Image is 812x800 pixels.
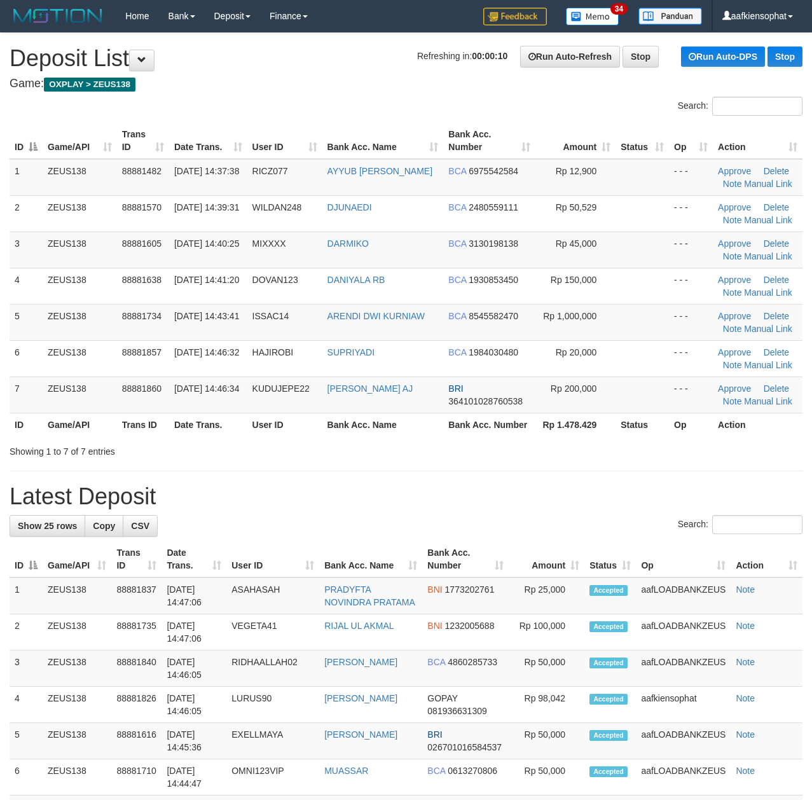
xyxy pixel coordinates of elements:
[712,515,802,534] input: Search:
[669,304,713,340] td: - - -
[448,396,523,406] span: Copy 364101028760538 to clipboard
[174,238,239,249] span: [DATE] 14:40:25
[93,521,115,531] span: Copy
[767,46,802,67] a: Stop
[162,651,226,687] td: [DATE] 14:46:05
[472,51,507,61] strong: 00:00:10
[422,541,509,577] th: Bank Acc. Number: activate to sort column ascending
[324,766,368,776] a: MUASSAR
[10,651,43,687] td: 3
[764,311,789,321] a: Delete
[669,376,713,413] td: - - -
[162,687,226,723] td: [DATE] 14:46:05
[718,166,751,176] a: Approve
[427,729,442,740] span: BRI
[10,231,43,268] td: 3
[764,202,789,212] a: Delete
[324,584,415,607] a: PRADYFTA NOVINDRA PRATAMA
[744,360,792,370] a: Manual Link
[443,413,535,436] th: Bank Acc. Number
[117,413,169,436] th: Trans ID
[636,614,731,651] td: aafLOADBANKZEUS
[10,340,43,376] td: 6
[718,383,751,394] a: Approve
[10,6,106,25] img: MOTION_logo.png
[448,202,466,212] span: BCA
[551,275,596,285] span: Rp 150,000
[469,238,518,249] span: Copy 3130198138 to clipboard
[448,275,466,285] span: BCA
[10,413,43,436] th: ID
[764,275,789,285] a: Delete
[162,759,226,796] td: [DATE] 14:44:47
[10,577,43,614] td: 1
[736,621,755,631] a: Note
[122,383,162,394] span: 88881860
[669,413,713,436] th: Op
[111,723,162,759] td: 88881616
[44,78,135,92] span: OXPLAY > ZEUS138
[111,577,162,614] td: 88881837
[723,287,742,298] a: Note
[162,614,226,651] td: [DATE] 14:47:06
[669,340,713,376] td: - - -
[678,97,802,116] label: Search:
[469,202,518,212] span: Copy 2480559111 to clipboard
[448,166,466,176] span: BCA
[589,730,628,741] span: Accepted
[623,46,659,67] a: Stop
[122,311,162,321] span: 88881734
[744,215,792,225] a: Manual Link
[744,251,792,261] a: Manual Link
[718,275,751,285] a: Approve
[252,383,310,394] span: KUDUJEPE22
[610,3,628,15] span: 34
[122,202,162,212] span: 88881570
[589,621,628,632] span: Accepted
[584,541,636,577] th: Status: activate to sort column ascending
[736,729,755,740] a: Note
[247,123,322,159] th: User ID: activate to sort column ascending
[122,238,162,249] span: 88881605
[764,347,789,357] a: Delete
[535,413,616,436] th: Rp 1.478.429
[252,202,302,212] span: WILDAN248
[174,347,239,357] span: [DATE] 14:46:32
[681,46,765,67] a: Run Auto-DPS
[111,687,162,723] td: 88881826
[427,584,442,595] span: BNI
[247,413,322,436] th: User ID
[669,268,713,304] td: - - -
[636,541,731,577] th: Op: activate to sort column ascending
[43,231,117,268] td: ZEUS138
[10,440,329,458] div: Showing 1 to 7 of 7 entries
[174,166,239,176] span: [DATE] 14:37:38
[226,687,319,723] td: LURUS90
[718,347,751,357] a: Approve
[226,759,319,796] td: OMNI123VIP
[162,723,226,759] td: [DATE] 14:45:36
[327,238,369,249] a: DARMIKO
[327,202,372,212] a: DJUNAEDI
[427,742,502,752] span: Copy 026701016584537 to clipboard
[445,621,495,631] span: Copy 1232005688 to clipboard
[226,614,319,651] td: VEGETA41
[744,179,792,189] a: Manual Link
[509,759,584,796] td: Rp 50,000
[43,159,117,196] td: ZEUS138
[427,693,457,703] span: GOPAY
[322,123,444,159] th: Bank Acc. Name: activate to sort column ascending
[535,123,616,159] th: Amount: activate to sort column ascending
[469,275,518,285] span: Copy 1930853450 to clipboard
[427,621,442,631] span: BNI
[443,123,535,159] th: Bank Acc. Number: activate to sort column ascending
[10,723,43,759] td: 5
[669,231,713,268] td: - - -
[174,311,239,321] span: [DATE] 14:43:41
[736,657,755,667] a: Note
[669,195,713,231] td: - - -
[10,759,43,796] td: 6
[327,275,385,285] a: DANIYALA RB
[319,541,422,577] th: Bank Acc. Name: activate to sort column ascending
[566,8,619,25] img: Button%20Memo.svg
